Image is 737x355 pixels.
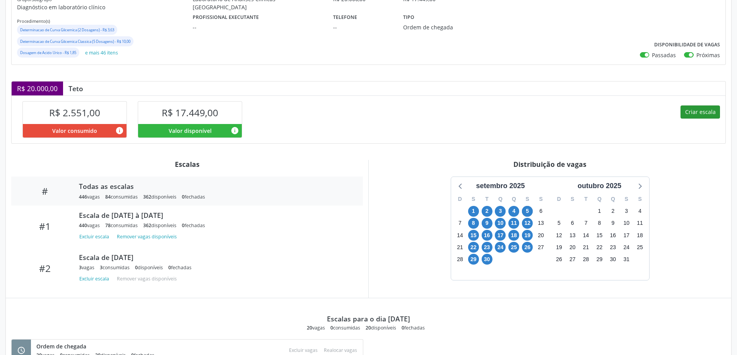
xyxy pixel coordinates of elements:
[374,160,726,168] div: Distribuição de vagas
[79,231,112,242] button: Excluir escala
[621,218,632,229] span: sexta-feira, 10 de outubro de 2025
[634,206,645,217] span: sábado, 4 de outubro de 2025
[696,51,720,59] label: Próximas
[82,48,121,58] button: e mais 46 itens
[579,193,593,205] div: T
[654,39,720,51] label: Disponibilidade de vagas
[333,23,392,31] div: --
[567,218,578,229] span: segunda-feira, 6 de outubro de 2025
[79,222,100,229] div: vagas
[495,206,506,217] span: quarta-feira, 3 de setembro de 2025
[621,206,632,217] span: sexta-feira, 3 de outubro de 2025
[567,230,578,241] span: segunda-feira, 13 de outubro de 2025
[581,242,592,253] span: terça-feira, 21 de outubro de 2025
[105,194,138,200] div: consumidas
[182,194,185,200] span: 0
[593,193,606,205] div: Q
[366,324,396,331] div: disponíveis
[522,218,533,229] span: sexta-feira, 12 de setembro de 2025
[17,18,50,24] small: Procedimento(s)
[105,194,111,200] span: 84
[17,221,74,232] div: #1
[467,193,480,205] div: S
[534,193,548,205] div: S
[554,242,564,253] span: domingo, 19 de outubro de 2025
[607,254,618,265] span: quinta-feira, 30 de outubro de 2025
[521,193,534,205] div: S
[17,185,74,197] div: #
[168,264,171,271] span: 0
[567,242,578,253] span: segunda-feira, 20 de outubro de 2025
[402,324,425,331] div: fechadas
[606,193,620,205] div: Q
[634,218,645,229] span: sábado, 11 de outubro de 2025
[402,324,404,331] span: 0
[607,218,618,229] span: quinta-feira, 9 de outubro de 2025
[105,222,111,229] span: 78
[168,264,192,271] div: fechadas
[114,231,180,242] button: Remover vagas disponíveis
[554,218,564,229] span: domingo, 5 de outubro de 2025
[12,82,63,95] div: R$ 20.000,00
[575,181,624,191] div: outubro 2025
[455,242,465,253] span: domingo, 21 de setembro de 2025
[681,105,720,119] button: Criar escala
[17,3,193,11] p: Diagnóstico em laboratório clínico
[621,230,632,241] span: sexta-feira, 17 de outubro de 2025
[79,182,352,190] div: Todas as escalas
[143,194,151,200] span: 362
[507,193,521,205] div: Q
[36,342,160,350] div: Ordem de chegada
[193,11,259,23] label: Profissional executante
[634,242,645,253] span: sábado, 25 de outubro de 2025
[535,230,546,241] span: sábado, 20 de setembro de 2025
[494,193,507,205] div: Q
[581,218,592,229] span: terça-feira, 7 de outubro de 2025
[100,264,130,271] div: consumidas
[495,218,506,229] span: quarta-feira, 10 de setembro de 2025
[468,230,479,241] span: segunda-feira, 15 de setembro de 2025
[455,254,465,265] span: domingo, 28 de setembro de 2025
[105,222,138,229] div: consumidas
[482,242,492,253] span: terça-feira, 23 de setembro de 2025
[115,126,124,135] i: Valor consumido por agendamentos feitos para este serviço
[403,23,498,31] div: Ordem de chegada
[581,254,592,265] span: terça-feira, 28 de outubro de 2025
[607,230,618,241] span: quinta-feira, 16 de outubro de 2025
[79,273,112,284] button: Excluir escala
[567,254,578,265] span: segunda-feira, 27 de outubro de 2025
[566,193,579,205] div: S
[143,222,176,229] div: disponíveis
[652,51,676,59] label: Passadas
[480,193,494,205] div: T
[508,242,519,253] span: quinta-feira, 25 de setembro de 2025
[634,230,645,241] span: sábado, 18 de outubro de 2025
[330,324,333,331] span: 0
[607,242,618,253] span: quinta-feira, 23 de outubro de 2025
[522,230,533,241] span: sexta-feira, 19 de setembro de 2025
[79,194,87,200] span: 446
[143,194,176,200] div: disponíveis
[231,126,239,135] i: Valor disponível para agendamentos feitos para este serviço
[621,242,632,253] span: sexta-feira, 24 de outubro de 2025
[620,193,633,205] div: S
[79,222,87,229] span: 440
[522,242,533,253] span: sexta-feira, 26 de setembro de 2025
[169,127,212,135] span: Valor disponível
[455,218,465,229] span: domingo, 7 de setembro de 2025
[182,222,205,229] div: fechadas
[20,50,76,55] small: Dosagem de Acido Urico - R$ 1,85
[79,253,352,262] div: Escala de [DATE]
[482,218,492,229] span: terça-feira, 9 de setembro de 2025
[473,181,528,191] div: setembro 2025
[307,324,312,331] span: 20
[495,242,506,253] span: quarta-feira, 24 de setembro de 2025
[468,206,479,217] span: segunda-feira, 1 de setembro de 2025
[17,263,74,274] div: #2
[508,206,519,217] span: quinta-feira, 4 de setembro de 2025
[20,39,130,44] small: Determinacao de Curva Glicemica Classica (5 Dosagens) - R$ 10,00
[607,206,618,217] span: quinta-feira, 2 de outubro de 2025
[330,324,360,331] div: consumidas
[63,84,89,93] div: Teto
[52,127,97,135] span: Valor consumido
